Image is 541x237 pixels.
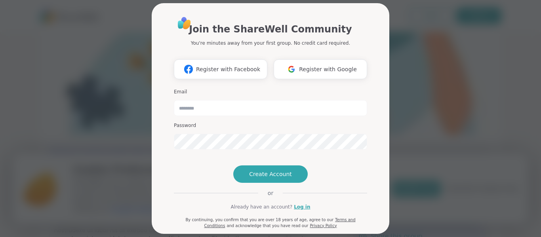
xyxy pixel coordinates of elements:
h1: Join the ShareWell Community [189,22,352,36]
span: Register with Google [299,65,357,74]
p: You're minutes away from your first group. No credit card required. [191,40,350,47]
span: or [258,189,283,197]
span: Register with Facebook [196,65,260,74]
a: Terms and Conditions [204,218,355,228]
span: Create Account [249,170,292,178]
img: ShareWell Logo [175,14,193,32]
h3: Password [174,122,367,129]
img: ShareWell Logomark [284,62,299,76]
span: Already have an account? [230,203,292,210]
button: Create Account [233,165,308,183]
h3: Email [174,89,367,95]
span: By continuing, you confirm that you are over 18 years of age, agree to our [185,218,333,222]
button: Register with Google [274,59,367,79]
a: Privacy Policy [310,224,337,228]
img: ShareWell Logomark [181,62,196,76]
button: Register with Facebook [174,59,267,79]
span: and acknowledge that you have read our [227,224,308,228]
a: Log in [294,203,310,210]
